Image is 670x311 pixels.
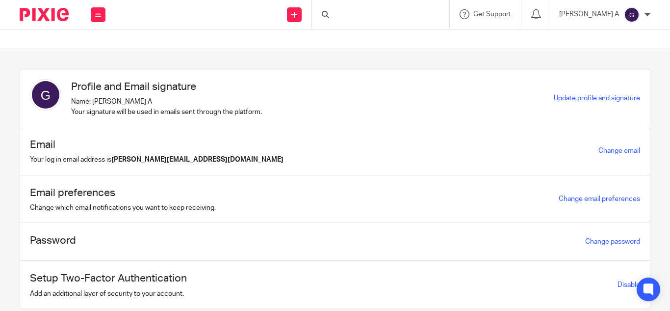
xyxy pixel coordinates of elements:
img: svg%3E [624,7,640,23]
h1: Email preferences [30,185,216,200]
a: Change email [598,147,640,154]
a: Change password [585,238,640,245]
p: [PERSON_NAME] A [559,9,619,19]
a: Change email preferences [559,196,640,202]
p: Add an additional layer of security to your account. [30,289,187,299]
p: Name: [PERSON_NAME] A Your signature will be used in emails sent through the platform. [71,97,262,117]
h1: Profile and Email signature [71,79,262,94]
p: Your log in email address is [30,155,283,165]
span: Get Support [473,11,511,18]
b: [PERSON_NAME][EMAIL_ADDRESS][DOMAIN_NAME] [111,156,283,163]
p: Change which email notifications you want to keep receiving. [30,203,216,213]
a: Disable [618,282,640,288]
h1: Email [30,137,283,152]
h1: Password [30,233,76,248]
a: Update profile and signature [554,95,640,102]
img: svg%3E [30,79,61,111]
img: Pixie [20,8,69,21]
h1: Setup Two-Factor Authentication [30,271,187,286]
